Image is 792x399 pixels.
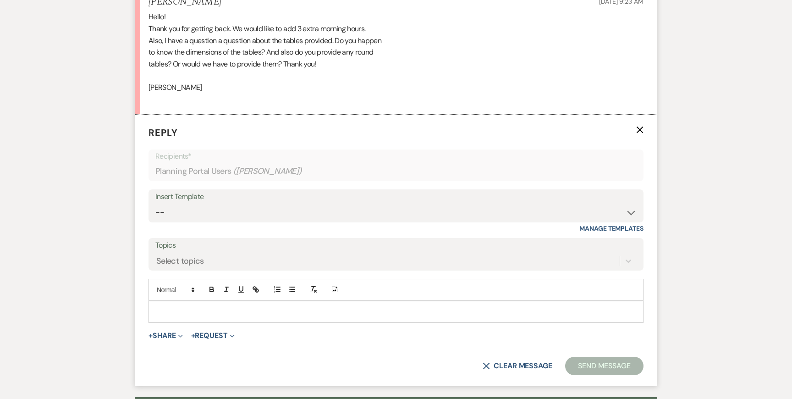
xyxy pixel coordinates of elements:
div: Select topics [156,255,204,267]
p: Recipients* [155,150,637,162]
button: Clear message [483,362,552,370]
button: Send Message [565,357,643,375]
span: ( [PERSON_NAME] ) [233,165,302,177]
label: Topics [155,239,637,252]
button: Request [191,332,235,339]
div: Hello! Thank you for getting back. We would like to add 3 extra morning hours. Also, I have a que... [148,11,643,105]
span: Reply [148,127,178,139]
div: Insert Template [155,190,637,204]
span: + [191,332,195,339]
div: Planning Portal Users [155,162,637,180]
button: Share [148,332,183,339]
span: + [148,332,153,339]
a: Manage Templates [579,224,643,233]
